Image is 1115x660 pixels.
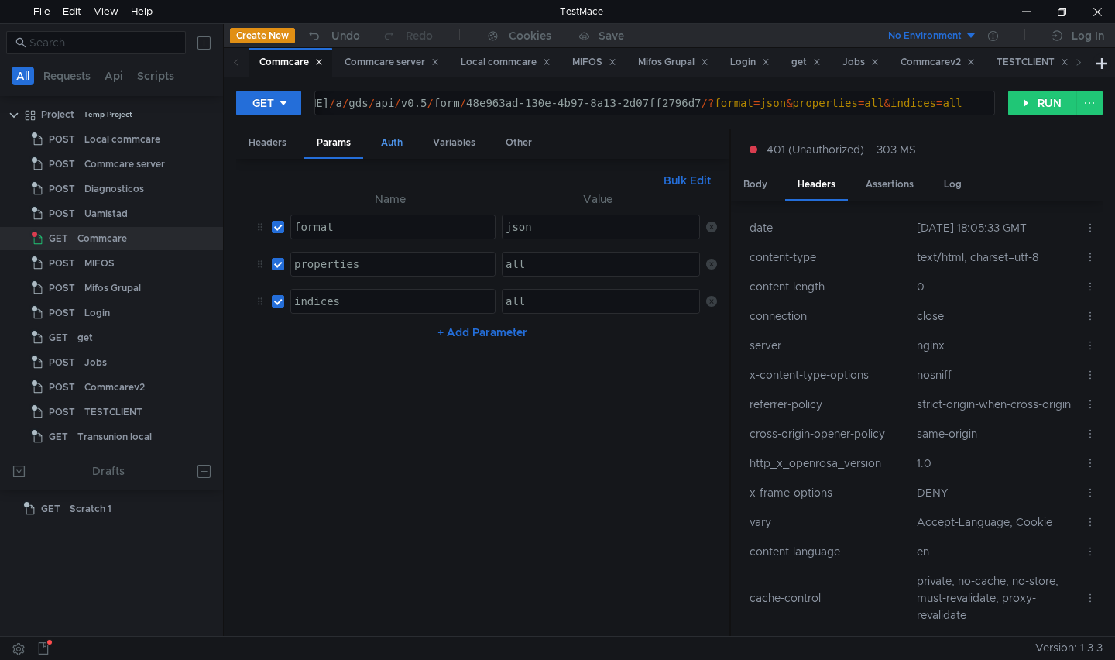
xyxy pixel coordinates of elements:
span: 401 (Unauthorized) [767,141,864,158]
td: content-language [743,537,911,566]
td: nosniff [911,360,1079,390]
td: strict-origin-when-cross-origin [911,390,1079,419]
div: Log [931,170,974,199]
button: RUN [1008,91,1077,115]
td: cross-origin-opener-policy [743,419,911,449]
span: POST [49,376,75,399]
div: 303 MS [877,143,916,156]
input: Search... [29,34,177,51]
div: Commcare [259,54,323,70]
span: POST [49,252,75,275]
div: Login [84,301,110,325]
div: GET [252,95,274,112]
div: No Environment [888,29,962,43]
span: POST [49,351,75,374]
span: POST [49,177,75,201]
span: GET [49,425,68,449]
button: GET [236,91,301,115]
td: referrer-policy [743,390,911,419]
div: Save [599,30,624,41]
span: POST [49,202,75,225]
div: Undo [331,26,360,45]
div: Auth [369,129,415,157]
div: Uamistad [84,202,128,225]
div: Project [41,103,74,126]
td: 0 [911,272,1079,301]
td: text/html; charset=utf-8 [911,242,1079,272]
div: Local commcare [84,128,160,151]
span: GET [49,326,68,349]
td: http_x_openrosa_version [743,449,911,478]
td: 1.0 [911,449,1079,478]
td: connection [743,301,911,331]
td: DENY [911,478,1079,507]
div: Params [304,129,363,159]
td: close [911,301,1079,331]
button: Api [100,67,128,85]
button: Requests [39,67,95,85]
div: Jobs [842,54,879,70]
div: TESTCLIENT [84,400,142,424]
span: GET [41,497,60,521]
div: Log In [1072,26,1104,45]
div: Commcare [77,227,127,250]
th: Name [284,190,496,208]
span: GET [49,227,68,250]
td: en [911,537,1079,566]
td: x-content-type-options [743,360,911,390]
button: Scripts [132,67,179,85]
div: Redo [406,26,433,45]
button: Redo [371,24,444,47]
button: Undo [295,24,371,47]
td: private, no-cache, no-store, must-revalidate, proxy-revalidate [911,566,1079,630]
td: x-frame-options [743,478,911,507]
div: Diagnosticos [84,177,144,201]
div: Commcarev2 [901,54,975,70]
td: cache-control [743,566,911,630]
div: get [77,326,93,349]
div: MIFOS [84,252,115,275]
div: Local commcare [461,54,551,70]
div: TESTCLIENT [997,54,1069,70]
span: POST [49,277,75,300]
div: Drafts [92,462,125,480]
div: Temp Project [84,103,132,126]
span: POST [49,301,75,325]
div: Cookies [509,26,551,45]
div: Commcarev2 [84,376,145,399]
button: All [12,67,34,85]
div: Commcare server [345,54,439,70]
td: content-type [743,242,911,272]
td: same-origin [911,419,1079,449]
span: POST [49,153,75,176]
div: Scratch 1 [70,497,111,521]
div: Jobs [84,351,107,374]
button: Bulk Edit [657,171,717,190]
th: Value [496,190,700,208]
div: Mifos Grupal [84,277,141,300]
div: Commcare server [84,153,165,176]
span: POST [49,128,75,151]
div: Headers [785,170,848,201]
div: Login [730,54,770,70]
td: Accept-Language, Cookie [911,507,1079,537]
div: Body [731,170,780,199]
div: Transunion local [77,425,152,449]
div: Headers [236,129,299,157]
button: Create New [230,28,295,43]
div: get [791,54,821,70]
div: Other [493,129,544,157]
button: No Environment [870,23,977,48]
div: Assertions [853,170,926,199]
span: Version: 1.3.3 [1035,637,1103,659]
td: content-length [743,272,911,301]
td: [DATE] 18:05:33 GMT [911,213,1079,242]
div: Mifos Grupal [638,54,708,70]
span: POST [49,400,75,424]
div: MIFOS [572,54,616,70]
td: date [743,213,911,242]
td: vary [743,507,911,537]
td: nginx [911,331,1079,360]
div: Variables [420,129,488,157]
button: + Add Parameter [431,323,533,342]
